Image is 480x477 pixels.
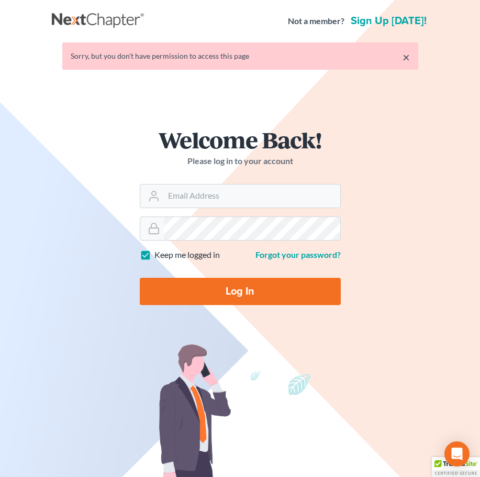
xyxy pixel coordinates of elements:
[349,16,429,26] a: Sign up [DATE]!
[444,441,470,467] div: Open Intercom Messenger
[140,278,341,305] input: Log In
[432,457,480,477] div: TrustedSite Certified
[154,249,220,261] label: Keep me logged in
[288,15,344,27] strong: Not a member?
[403,51,410,63] a: ×
[140,155,341,167] p: Please log in to your account
[140,128,341,151] h1: Welcome Back!
[164,185,340,208] input: Email Address
[255,250,341,259] a: Forgot your password?
[71,51,410,61] div: Sorry, but you don't have permission to access this page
